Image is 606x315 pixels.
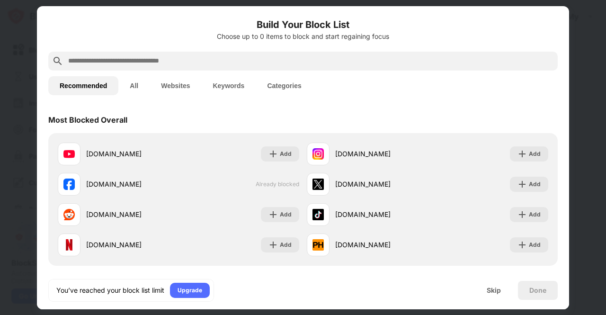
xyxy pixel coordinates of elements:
img: favicons [312,148,324,160]
div: [DOMAIN_NAME] [335,179,428,189]
button: Categories [256,76,312,95]
div: [DOMAIN_NAME] [86,209,178,219]
img: favicons [63,179,75,190]
div: [DOMAIN_NAME] [86,240,178,250]
div: Skip [487,287,501,294]
div: Choose up to 0 items to block and start regaining focus [48,33,558,40]
div: [DOMAIN_NAME] [335,209,428,219]
button: Recommended [48,76,118,95]
div: Most Blocked Overall [48,115,127,125]
div: Add [529,149,541,159]
div: Add [529,240,541,250]
img: search.svg [52,55,63,67]
button: All [118,76,150,95]
div: Upgrade [178,286,202,295]
div: [DOMAIN_NAME] [335,149,428,159]
div: Add [529,210,541,219]
div: Add [529,180,541,189]
h6: Build Your Block List [48,18,558,32]
img: favicons [312,209,324,220]
div: Done [529,287,546,294]
div: [DOMAIN_NAME] [335,240,428,250]
img: favicons [312,239,324,251]
div: [DOMAIN_NAME] [86,149,178,159]
div: Add [280,210,292,219]
button: Keywords [201,76,256,95]
button: Websites [150,76,201,95]
img: favicons [312,179,324,190]
div: Add [280,240,292,250]
div: You’ve reached your block list limit [56,286,164,295]
img: favicons [63,148,75,160]
div: [DOMAIN_NAME] [86,179,178,189]
img: favicons [63,209,75,220]
span: Already blocked [256,180,299,188]
div: Add [280,149,292,159]
img: favicons [63,239,75,251]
